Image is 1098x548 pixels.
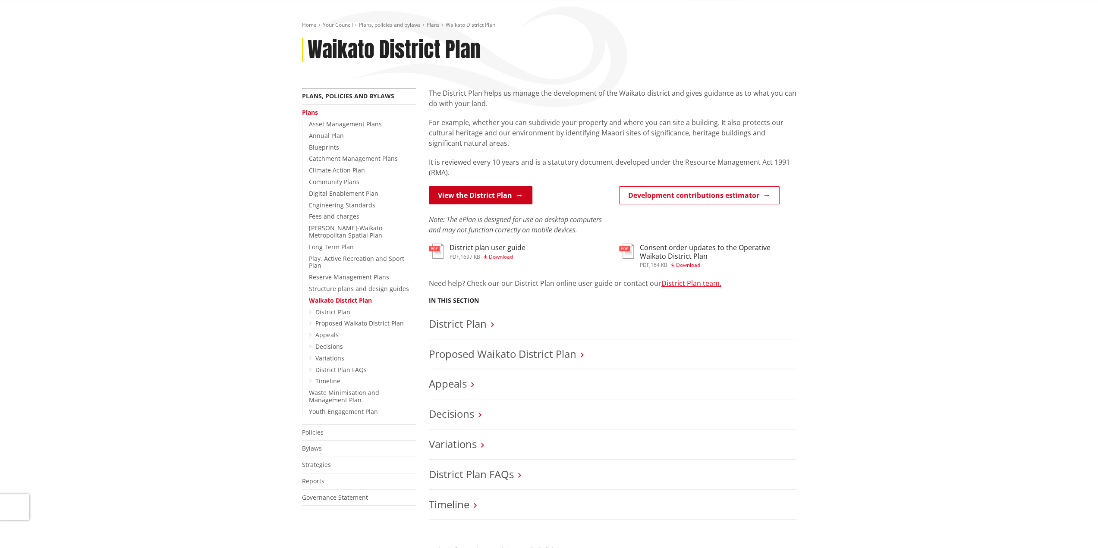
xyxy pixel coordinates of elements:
[429,186,532,204] a: View the District Plan
[429,278,796,288] p: Need help? Check our our District Plan online user guide or contact our
[309,132,344,140] a: Annual Plan
[640,244,796,260] h3: Consent order updates to the Operative Waikato District Plan
[619,244,796,267] a: Consent order updates to the Operative Waikato District Plan pdf,164 KB Download
[309,254,404,270] a: Play, Active Recreation and Sport Plan
[315,319,404,327] a: Proposed Waikato District Plan
[619,186,780,204] a: Development contributions estimator
[450,253,459,260] span: pdf
[315,331,339,339] a: Appeals
[429,157,796,178] p: It is reviewed every 10 years and is a statutory document developed under the Resource Management...
[309,143,339,151] a: Blueprints
[309,224,382,239] a: [PERSON_NAME]-Waikato Metropolitan Spatial Plan
[315,366,367,374] a: District Plan FAQs
[323,21,353,28] a: Your Council
[489,253,513,260] span: Download
[309,296,372,304] a: Waikato District Plan
[302,428,324,436] a: Policies
[429,376,467,391] a: Appeals
[309,154,398,163] a: Catchment Management Plans
[302,92,394,100] a: Plans, policies and bylaws
[429,297,479,304] h5: In this section
[302,22,796,29] nav: breadcrumb
[429,88,796,109] p: The District Plan helps us manage the development of the Waikato district and gives guidance as t...
[429,215,602,235] em: Note: The ePlan is designed for use on desktop computers and may not function correctly on mobile...
[651,261,667,269] span: 164 KB
[429,117,796,148] p: For example, whether you can subdivide your property and where you can site a building. It also p...
[640,263,796,268] div: ,
[302,460,331,469] a: Strategies
[640,261,649,269] span: pdf
[315,377,340,385] a: Timeline
[429,497,469,511] a: Timeline
[309,212,359,220] a: Fees and charges
[429,244,525,259] a: District plan user guide pdf,1697 KB Download
[309,273,389,281] a: Reserve Management Plans
[429,244,444,259] img: document-pdf.svg
[309,285,409,293] a: Structure plans and design guides
[315,308,350,316] a: District Plan
[302,21,317,28] a: Home
[450,244,525,252] h3: District plan user guide
[429,316,487,331] a: District Plan
[460,253,480,260] span: 1697 KB
[309,243,354,251] a: Long Term Plan
[309,201,375,209] a: Engineering Standards
[302,477,324,485] a: Reports
[309,189,378,197] a: Digital Enablement Plan
[302,444,322,452] a: Bylaws
[308,38,481,63] h1: Waikato District Plan
[619,244,634,259] img: document-pdf.svg
[429,407,474,421] a: Decisions
[1058,512,1089,543] iframe: Messenger Launcher
[315,342,343,351] a: Decisions
[315,354,344,362] a: Variations
[309,407,378,416] a: Youth Engagement Plan
[429,467,514,481] a: District Plan FAQs
[446,21,495,28] span: Waikato District Plan
[429,437,477,451] a: Variations
[309,388,379,404] a: Waste Minimisation and Management Plan
[359,21,421,28] a: Plans, policies and bylaws
[309,178,359,186] a: Community Plans
[302,108,318,116] a: Plans
[676,261,700,269] span: Download
[661,279,721,288] a: District Plan team.
[309,120,382,128] a: Asset Management Plans
[309,166,365,174] a: Climate Action Plan
[429,347,576,361] a: Proposed Waikato District Plan
[302,493,368,501] a: Governance Statement
[450,254,525,260] div: ,
[427,21,440,28] a: Plans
